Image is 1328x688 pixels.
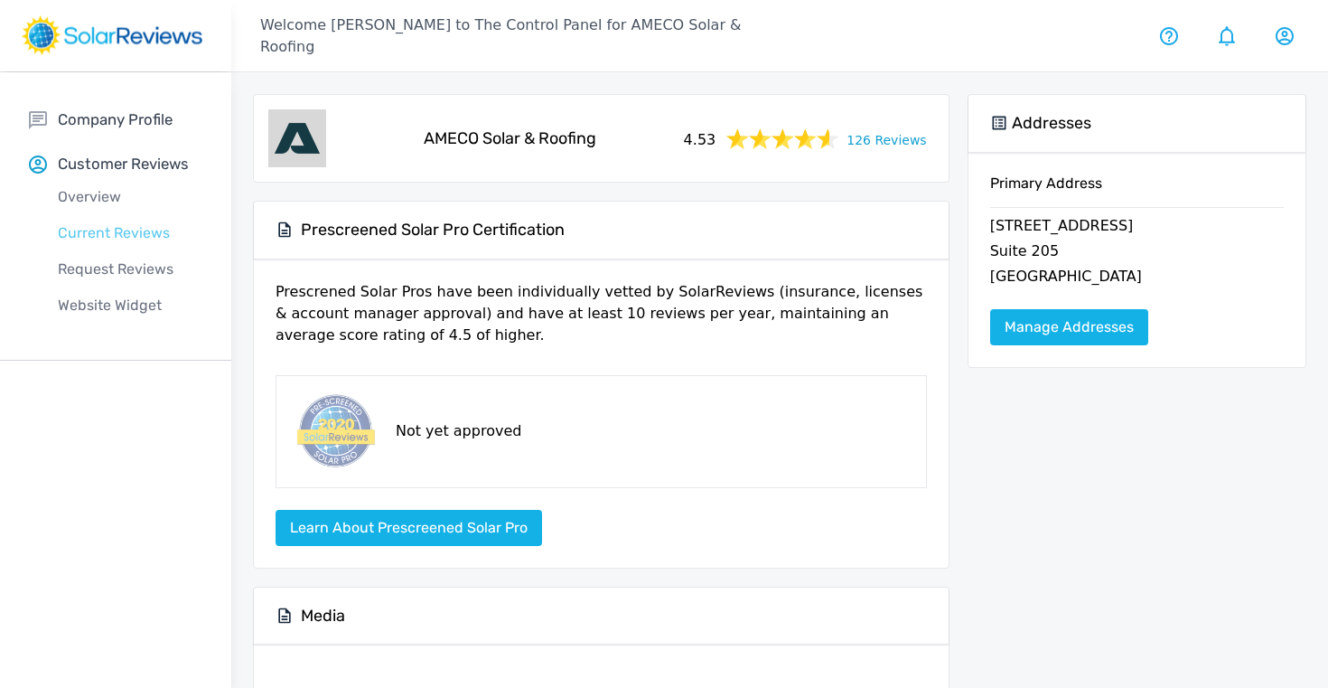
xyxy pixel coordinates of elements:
p: [STREET_ADDRESS] [990,215,1284,240]
h6: Primary Address [990,174,1284,207]
p: Website Widget [29,295,231,316]
a: Learn about Prescreened Solar Pro [276,519,542,536]
img: prescreened-badge.png [291,391,378,473]
h5: Media [301,606,345,627]
p: Company Profile [58,108,173,131]
h5: Prescreened Solar Pro Certification [301,220,565,240]
p: [GEOGRAPHIC_DATA] [990,266,1284,291]
p: Welcome [PERSON_NAME] to The Control Panel for AMECO Solar & Roofing [260,14,780,58]
h5: AMECO Solar & Roofing [424,128,596,149]
p: Current Reviews [29,222,231,244]
a: Current Reviews [29,215,231,251]
p: Prescrened Solar Pros have been individually vetted by SolarReviews (insurance, licenses & accoun... [276,281,927,361]
a: Manage Addresses [990,309,1148,345]
h5: Addresses [1012,113,1091,134]
a: Request Reviews [29,251,231,287]
a: Overview [29,179,231,215]
button: Learn about Prescreened Solar Pro [276,510,542,546]
a: Website Widget [29,287,231,324]
p: Suite 205 [990,240,1284,266]
p: Customer Reviews [58,153,189,175]
p: Not yet approved [396,420,521,442]
a: 126 Reviews [846,127,926,150]
p: Overview [29,186,231,208]
p: Request Reviews [29,259,231,280]
span: 4.53 [684,126,716,151]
